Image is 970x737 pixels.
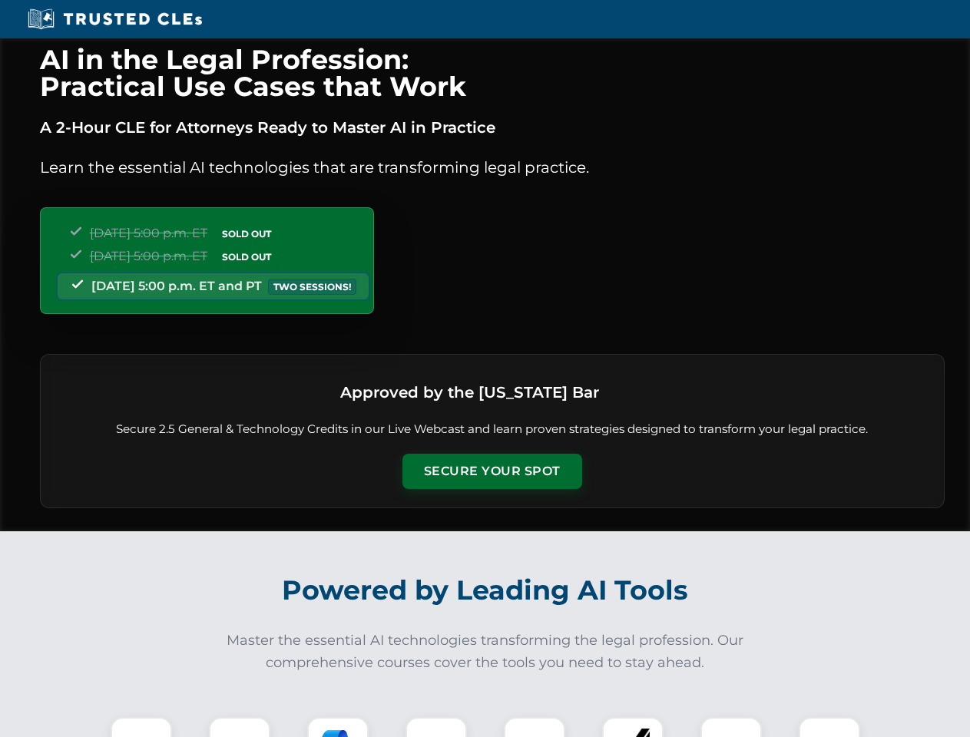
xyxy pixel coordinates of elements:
[90,249,207,263] span: [DATE] 5:00 p.m. ET
[23,8,207,31] img: Trusted CLEs
[402,454,582,489] button: Secure Your Spot
[217,249,276,265] span: SOLD OUT
[40,46,945,100] h1: AI in the Legal Profession: Practical Use Cases that Work
[59,421,925,438] p: Secure 2.5 General & Technology Credits in our Live Webcast and learn proven strategies designed ...
[217,630,754,674] p: Master the essential AI technologies transforming the legal profession. Our comprehensive courses...
[217,226,276,242] span: SOLD OUT
[40,155,945,180] p: Learn the essential AI technologies that are transforming legal practice.
[60,563,911,617] h2: Powered by Leading AI Tools
[340,378,599,406] h3: Approved by the [US_STATE] Bar
[40,115,945,140] p: A 2-Hour CLE for Attorneys Ready to Master AI in Practice
[90,226,207,240] span: [DATE] 5:00 p.m. ET
[605,373,644,411] img: Logo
